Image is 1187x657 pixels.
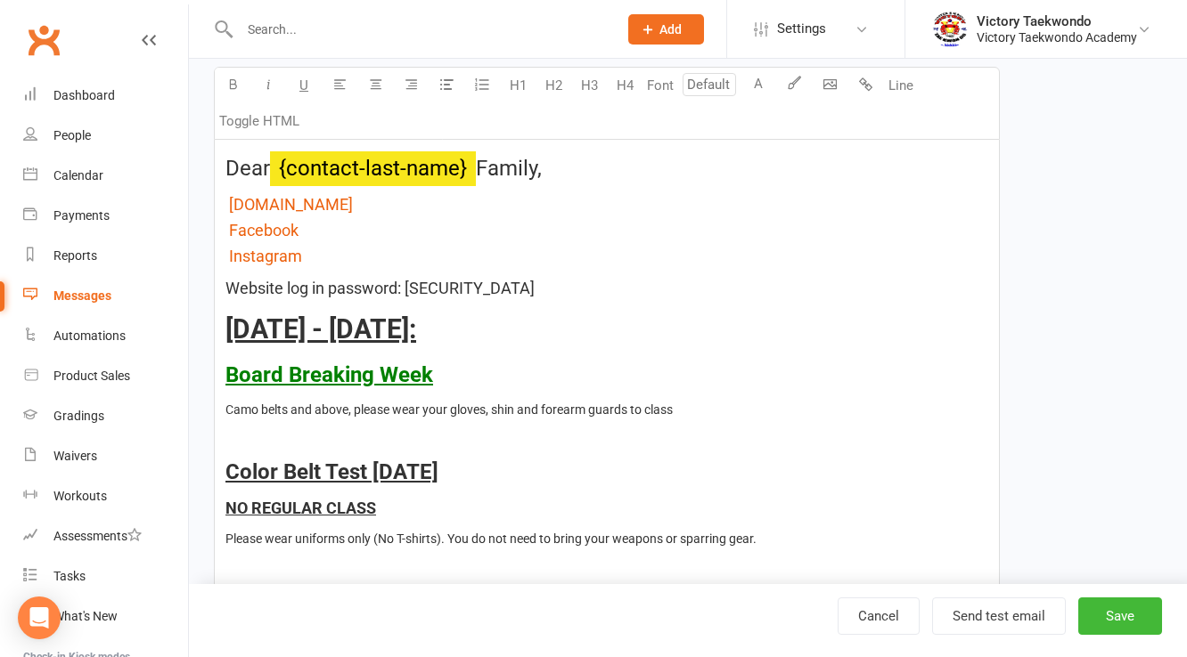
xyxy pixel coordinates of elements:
[53,288,111,303] div: Messages
[932,597,1066,635] button: Send test email
[23,356,188,396] a: Product Sales
[1078,597,1162,635] button: Save
[883,68,919,103] button: Line
[53,88,115,102] div: Dashboard
[23,236,188,276] a: Reports
[23,316,188,356] a: Automations
[53,248,97,263] div: Reports
[777,9,826,49] span: Settings
[53,208,110,223] div: Payments
[234,17,605,42] input: Search...
[53,489,107,503] div: Workouts
[53,168,103,182] div: Calendar
[21,18,66,62] a: Clubworx
[299,77,308,93] span: U
[741,68,776,103] button: A
[643,68,678,103] button: Font
[23,476,188,516] a: Workouts
[500,68,536,103] button: H1
[225,313,416,345] span: [DATE] - [DATE]:
[229,195,353,214] span: [DOMAIN_NAME]
[23,516,188,556] a: Assessments
[53,449,97,463] div: Waivers
[225,459,438,484] span: Color Belt Test [DATE]
[53,529,142,543] div: Assessments
[23,276,188,316] a: Messages
[23,596,188,637] a: What's New
[225,279,535,297] span: Website log in password: [SECURITY_DATA]
[536,68,571,103] button: H2
[53,369,130,383] div: Product Sales
[23,76,188,116] a: Dashboard
[215,103,304,139] button: Toggle HTML
[225,499,376,517] span: NO REGULAR CLASS
[659,22,682,36] span: Add
[23,116,188,156] a: People
[286,68,322,103] button: U
[229,221,299,239] span: Facebook
[23,556,188,596] a: Tasks
[977,13,1137,29] div: Victory Taekwondo
[53,569,86,583] div: Tasks
[977,29,1137,45] div: Victory Taekwondo Academy
[838,597,920,635] a: Cancel
[628,14,704,45] button: Add
[225,156,270,181] span: Dear
[53,609,118,623] div: What's New
[23,396,188,436] a: Gradings
[225,531,757,546] span: Please wear uniforms only (No T-shirts). You do not need to bring your weapons or sparring gear.
[23,196,188,236] a: Payments
[18,596,61,639] div: Open Intercom Messenger
[683,73,736,96] input: Default
[225,362,433,387] span: Board Breaking Week
[225,402,673,417] span: Camo belts and above, please wear your gloves, shin and forearm guards to class
[23,156,188,196] a: Calendar
[932,12,968,47] img: thumb_image1542833429.png
[229,247,302,265] span: Instagram
[607,68,643,103] button: H4
[53,128,91,142] div: People
[53,328,126,343] div: Automations
[571,68,607,103] button: H3
[23,436,188,476] a: Waivers
[53,409,104,423] div: Gradings
[476,156,542,181] span: Family,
